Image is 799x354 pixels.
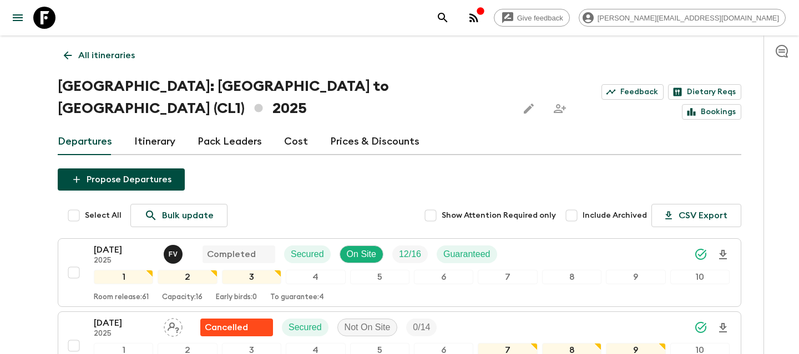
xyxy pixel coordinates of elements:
[58,75,509,120] h1: [GEOGRAPHIC_DATA]: [GEOGRAPHIC_DATA] to [GEOGRAPHIC_DATA] (CL1) 2025
[94,256,155,265] p: 2025
[350,270,409,284] div: 5
[542,270,601,284] div: 8
[270,293,324,302] p: To guarantee: 4
[442,210,556,221] span: Show Attention Required only
[716,321,730,335] svg: Download Onboarding
[158,270,217,284] div: 2
[85,210,122,221] span: Select All
[94,243,155,256] p: [DATE]
[478,270,537,284] div: 7
[413,321,430,334] p: 0 / 14
[222,270,281,284] div: 3
[58,168,185,191] button: Propose Departures
[337,319,398,336] div: Not On Site
[94,316,155,330] p: [DATE]
[58,129,112,155] a: Departures
[518,98,540,120] button: Edit this itinerary
[207,248,256,261] p: Completed
[216,293,257,302] p: Early birds: 0
[130,204,227,227] a: Bulk update
[58,44,141,66] a: All itineraries
[78,49,135,62] p: All itineraries
[606,270,665,284] div: 9
[694,321,707,334] svg: Synced Successfully
[286,270,345,284] div: 4
[716,248,730,261] svg: Download Onboarding
[340,245,383,263] div: On Site
[549,98,571,120] span: Share this itinerary
[94,270,153,284] div: 1
[670,270,730,284] div: 10
[579,9,786,27] div: [PERSON_NAME][EMAIL_ADDRESS][DOMAIN_NAME]
[347,248,376,261] p: On Site
[284,245,331,263] div: Secured
[134,129,175,155] a: Itinerary
[291,248,324,261] p: Secured
[443,248,490,261] p: Guaranteed
[494,9,570,27] a: Give feedback
[432,7,454,29] button: search adventures
[511,14,569,22] span: Give feedback
[205,321,248,334] p: Cancelled
[601,84,664,100] a: Feedback
[591,14,785,22] span: [PERSON_NAME][EMAIL_ADDRESS][DOMAIN_NAME]
[164,321,183,330] span: Assign pack leader
[345,321,391,334] p: Not On Site
[399,248,421,261] p: 12 / 16
[651,204,741,227] button: CSV Export
[682,104,741,120] a: Bookings
[583,210,647,221] span: Include Archived
[162,209,214,222] p: Bulk update
[694,248,707,261] svg: Synced Successfully
[282,319,328,336] div: Secured
[330,129,419,155] a: Prices & Discounts
[392,245,428,263] div: Trip Fill
[162,293,203,302] p: Capacity: 16
[58,238,741,307] button: [DATE]2025Francisco ValeroCompletedSecuredOn SiteTrip FillGuaranteed12345678910Room release:61Cap...
[164,248,185,257] span: Francisco Valero
[94,330,155,338] p: 2025
[668,84,741,100] a: Dietary Reqs
[200,319,273,336] div: Flash Pack cancellation
[414,270,473,284] div: 6
[7,7,29,29] button: menu
[289,321,322,334] p: Secured
[198,129,262,155] a: Pack Leaders
[406,319,437,336] div: Trip Fill
[94,293,149,302] p: Room release: 61
[284,129,308,155] a: Cost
